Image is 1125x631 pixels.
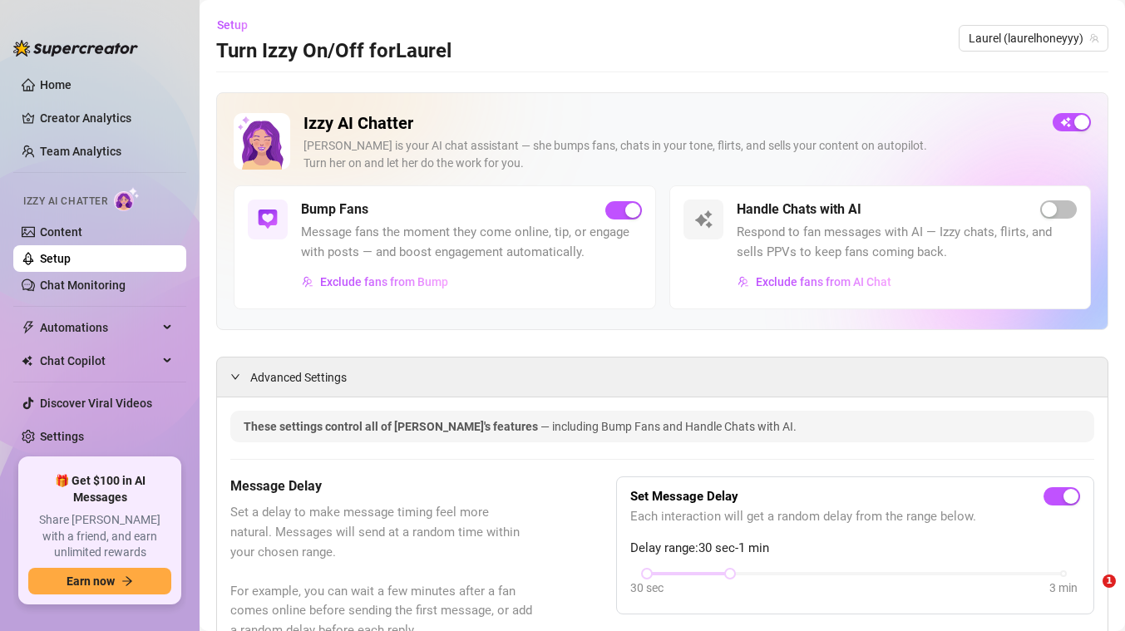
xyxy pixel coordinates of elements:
[303,137,1039,172] div: [PERSON_NAME] is your AI chat assistant — she bumps fans, chats in your tone, flirts, and sells y...
[67,574,115,588] span: Earn now
[244,420,540,433] span: These settings control all of [PERSON_NAME]'s features
[1049,579,1078,597] div: 3 min
[1068,574,1108,614] iframe: Intercom live chat
[22,355,32,367] img: Chat Copilot
[737,200,861,219] h5: Handle Chats with AI
[630,540,769,555] span: Delay range: 30 sec - 1 min
[301,269,449,295] button: Exclude fans from Bump
[630,489,738,504] strong: Set Message Delay
[40,430,84,443] a: Settings
[230,476,533,496] h5: Message Delay
[28,473,171,505] span: 🎁 Get $100 in AI Messages
[40,252,71,265] a: Setup
[756,275,891,288] span: Exclude fans from AI Chat
[230,372,240,382] span: expanded
[114,187,140,211] img: AI Chatter
[40,314,158,341] span: Automations
[230,367,250,386] div: expanded
[121,575,133,587] span: arrow-right
[216,38,451,65] h3: Turn Izzy On/Off for Laurel
[40,225,82,239] a: Content
[28,512,171,561] span: Share [PERSON_NAME] with a friend, and earn unlimited rewards
[1089,33,1099,43] span: team
[216,12,261,38] button: Setup
[302,276,313,288] img: svg%3e
[693,210,713,229] img: svg%3e
[40,145,121,158] a: Team Analytics
[28,568,171,594] button: Earn nowarrow-right
[217,18,248,32] span: Setup
[737,223,1078,262] span: Respond to fan messages with AI — Izzy chats, flirts, and sells PPVs to keep fans coming back.
[234,113,290,170] img: Izzy AI Chatter
[737,269,892,295] button: Exclude fans from AI Chat
[40,105,173,131] a: Creator Analytics
[320,275,448,288] span: Exclude fans from Bump
[258,210,278,229] img: svg%3e
[301,223,642,262] span: Message fans the moment they come online, tip, or engage with posts — and boost engagement automa...
[23,194,107,210] span: Izzy AI Chatter
[301,200,368,219] h5: Bump Fans
[969,26,1098,51] span: Laurel (laurelhoneyyy)
[630,507,1080,527] span: Each interaction will get a random delay from the range below.
[738,276,749,288] img: svg%3e
[40,78,72,91] a: Home
[1103,574,1116,588] span: 1
[40,348,158,374] span: Chat Copilot
[13,40,138,57] img: logo-BBDzfeDw.svg
[630,579,664,597] div: 30 sec
[303,113,1039,134] h2: Izzy AI Chatter
[40,397,152,410] a: Discover Viral Videos
[250,368,347,387] span: Advanced Settings
[22,321,35,334] span: thunderbolt
[40,279,126,292] a: Chat Monitoring
[540,420,797,433] span: — including Bump Fans and Handle Chats with AI.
